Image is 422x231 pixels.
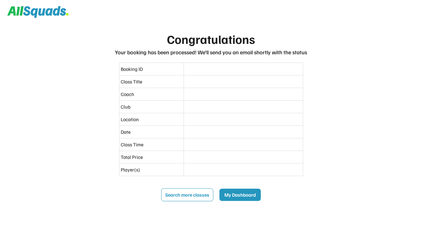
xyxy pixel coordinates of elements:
button: My Dashboard [219,189,261,201]
div: Your booking has been processed! We’ll send you an email shortly with the status [115,48,307,56]
div: Congratulations [167,30,255,48]
img: Squad%20Logo.svg [7,6,69,18]
div: Club [121,103,182,110]
div: Class Title [121,78,182,85]
div: Player(s) [121,166,182,173]
div: Coach [121,90,182,98]
div: Booking ID [121,65,182,73]
button: Search more classes [161,188,213,201]
div: Total Price [121,153,182,161]
div: Class Time [121,141,182,148]
div: Location [121,116,182,123]
div: Date [121,128,182,136]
